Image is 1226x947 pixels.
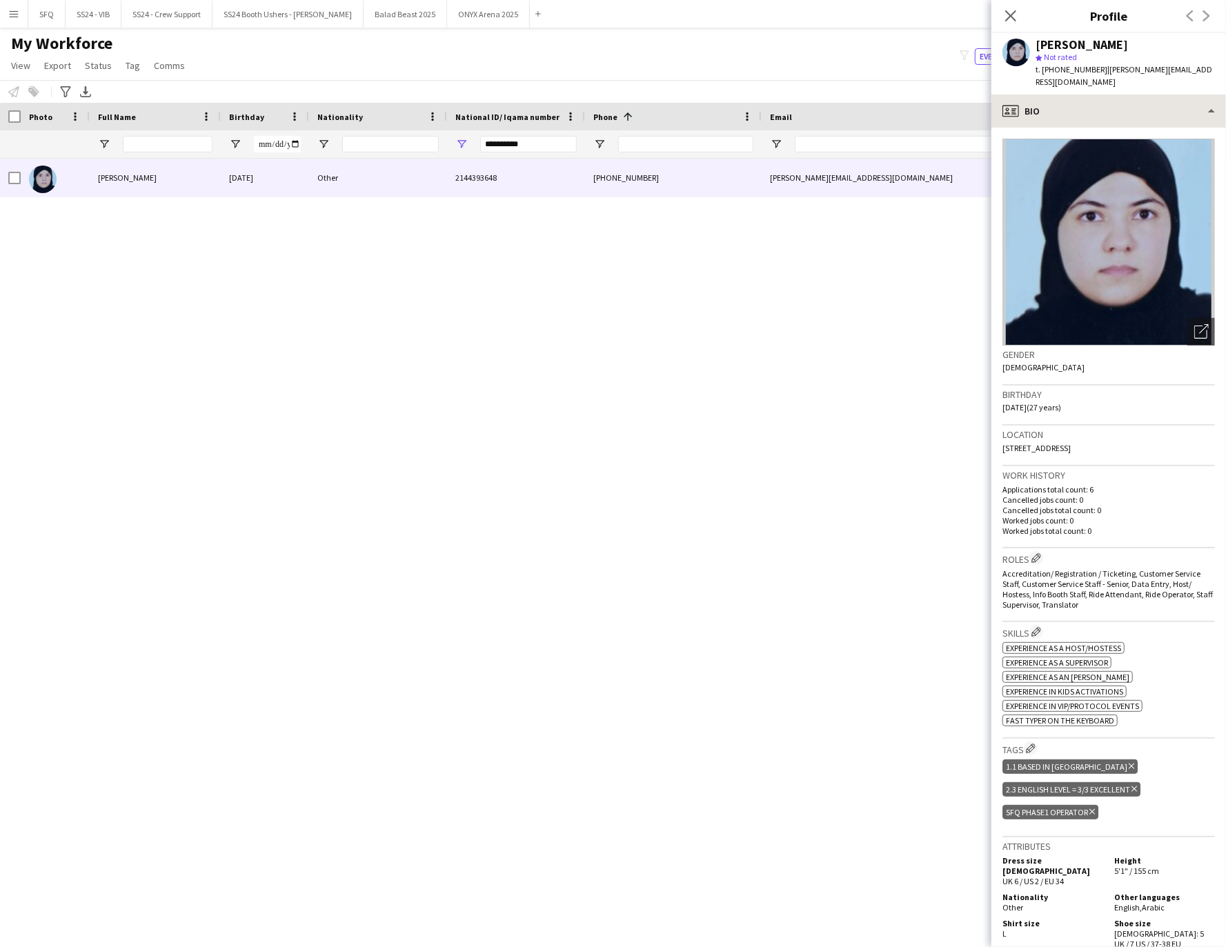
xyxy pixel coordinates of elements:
[317,112,363,122] span: Nationality
[98,172,157,183] span: [PERSON_NAME]
[1002,892,1103,902] h5: Nationality
[1002,741,1215,756] h3: Tags
[1002,443,1071,453] span: [STREET_ADDRESS]
[795,136,1029,152] input: Email Filter Input
[212,1,364,28] button: SS24 Booth Ushers - [PERSON_NAME]
[1002,484,1215,495] p: Applications total count: 6
[148,57,190,74] a: Comms
[1002,551,1215,566] h3: Roles
[1002,625,1215,639] h3: Skills
[154,59,185,72] span: Comms
[1002,918,1103,928] h5: Shirt size
[1187,318,1215,346] div: Open photos pop-in
[121,1,212,28] button: SS24 - Crew Support
[229,138,241,150] button: Open Filter Menu
[1002,515,1215,526] p: Worked jobs count: 0
[1002,876,1064,886] span: UK 6 / US 2 / EU 34
[39,57,77,74] a: Export
[455,138,468,150] button: Open Filter Menu
[229,112,264,122] span: Birthday
[1002,139,1215,346] img: Crew avatar or photo
[480,136,577,152] input: National ID/ Iqama number Filter Input
[79,57,117,74] a: Status
[1002,348,1215,361] h3: Gender
[57,83,74,100] app-action-btn: Advanced filters
[77,83,94,100] app-action-btn: Export XLSX
[991,94,1226,128] div: Bio
[585,159,762,197] div: [PHONE_NUMBER]
[1114,892,1215,902] h5: Other languages
[1036,64,1107,74] span: t. [PHONE_NUMBER]
[1002,362,1085,372] span: [DEMOGRAPHIC_DATA]
[1006,715,1114,726] span: Fast typer on the keyboard
[1002,782,1140,797] div: 2.3 English Level = 3/3 Excellent
[1002,469,1215,481] h3: Work history
[1002,759,1138,774] div: 1.1 Based in [GEOGRAPHIC_DATA]
[1002,805,1098,819] div: SFQ Phase1 Operator
[123,136,212,152] input: Full Name Filter Input
[1142,902,1165,913] span: Arabic
[98,138,110,150] button: Open Filter Menu
[770,112,792,122] span: Email
[991,7,1226,25] h3: Profile
[28,1,66,28] button: SFQ
[11,33,112,54] span: My Workforce
[1006,643,1121,653] span: Experience as a Host/Hostess
[1114,866,1159,876] span: 5'1" / 155 cm
[1002,902,1023,913] span: Other
[1044,52,1077,62] span: Not rated
[254,136,301,152] input: Birthday Filter Input
[1114,855,1215,866] h5: Height
[85,59,112,72] span: Status
[447,1,530,28] button: ONYX Arena 2025
[309,159,447,197] div: Other
[120,57,146,74] a: Tag
[66,1,121,28] button: SS24 - VIB
[126,59,140,72] span: Tag
[44,59,71,72] span: Export
[1002,388,1215,401] h3: Birthday
[1002,568,1213,610] span: Accreditation/ Registration / Ticketing, Customer Service Staff, Customer Service Staff - Senior,...
[221,159,309,197] div: [DATE]
[29,112,52,122] span: Photo
[342,136,439,152] input: Nationality Filter Input
[770,138,782,150] button: Open Filter Menu
[6,57,36,74] a: View
[1006,701,1139,711] span: Experience in VIP/Protocol Events
[1114,918,1215,928] h5: Shoe size
[1006,672,1129,682] span: Experience as an [PERSON_NAME]
[593,112,617,122] span: Phone
[455,172,497,183] span: 2144393648
[11,59,30,72] span: View
[1002,928,1007,939] span: L
[1002,855,1103,876] h5: Dress size [DEMOGRAPHIC_DATA]
[1006,686,1123,697] span: Experience in Kids Activations
[1006,657,1108,668] span: Experience as a Supervisor
[29,166,57,193] img: Mariah Turkistani
[1036,39,1128,51] div: [PERSON_NAME]
[98,112,136,122] span: Full Name
[455,112,560,122] span: National ID/ Iqama number
[1002,402,1061,412] span: [DATE] (27 years)
[1002,505,1215,515] p: Cancelled jobs total count: 0
[1114,902,1142,913] span: English ,
[618,136,753,152] input: Phone Filter Input
[1002,495,1215,505] p: Cancelled jobs count: 0
[1002,526,1215,536] p: Worked jobs total count: 0
[364,1,447,28] button: Balad Beast 2025
[762,159,1038,197] div: [PERSON_NAME][EMAIL_ADDRESS][DOMAIN_NAME]
[1002,840,1215,853] h3: Attributes
[1036,64,1212,87] span: | [PERSON_NAME][EMAIL_ADDRESS][DOMAIN_NAME]
[317,138,330,150] button: Open Filter Menu
[1002,428,1215,441] h3: Location
[975,48,1044,65] button: Everyone8,688
[593,138,606,150] button: Open Filter Menu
